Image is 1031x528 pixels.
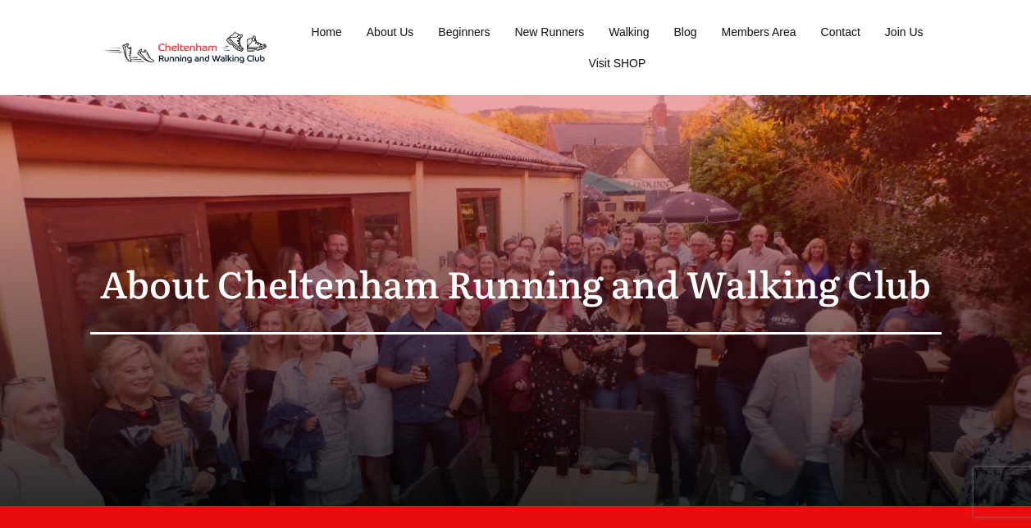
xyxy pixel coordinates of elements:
[589,52,646,75] a: Visit SHOP
[367,20,414,43] a: About Us
[90,251,942,316] p: About Cheltenham Running and Walking Club
[609,20,649,43] a: Walking
[89,20,281,75] img: Decathlon
[722,20,796,43] a: Members Area
[514,20,584,43] a: New Runners
[885,20,924,43] a: Join Us
[821,20,860,43] a: Contact
[311,20,341,43] a: Home
[438,20,490,43] a: Beginners
[674,20,697,43] a: Blog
